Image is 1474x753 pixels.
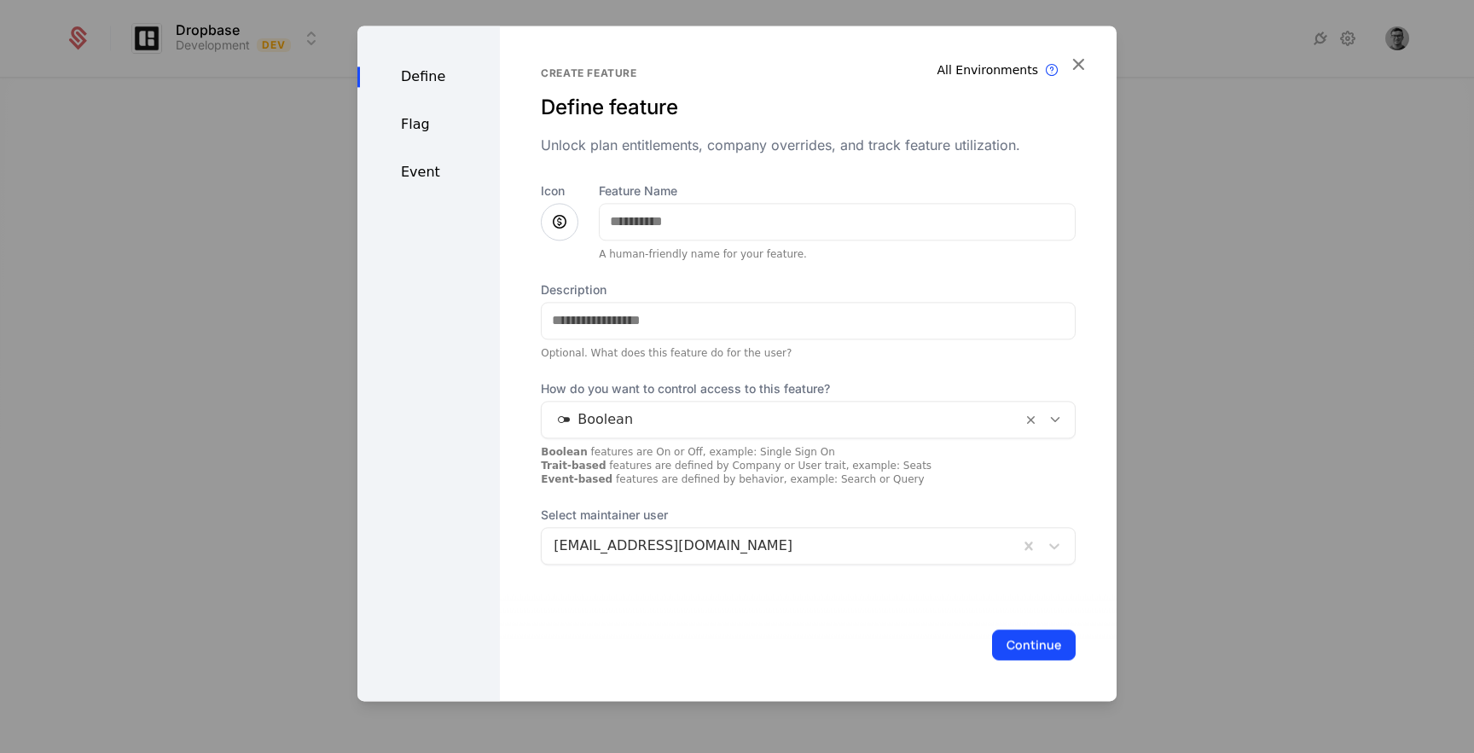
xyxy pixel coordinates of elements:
[357,162,500,182] div: Event
[541,135,1076,155] div: Unlock plan entitlements, company overrides, and track feature utilization.
[541,67,1076,80] div: Create feature
[541,507,1076,524] span: Select maintainer user
[541,94,1076,121] div: Define feature
[541,473,612,485] strong: Event-based
[599,182,1076,200] label: Feature Name
[541,182,578,200] label: Icon
[541,281,1076,298] label: Description
[599,247,1076,261] div: A human-friendly name for your feature.
[541,346,1076,360] div: Optional. What does this feature do for the user?
[541,445,1076,486] div: features are On or Off, example: Single Sign On features are defined by Company or User trait, ex...
[541,446,588,458] strong: Boolean
[541,380,1076,397] span: How do you want to control access to this feature?
[357,67,500,87] div: Define
[992,629,1076,660] button: Continue
[357,114,500,135] div: Flag
[937,61,1039,78] div: All Environments
[541,460,606,472] strong: Trait-based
